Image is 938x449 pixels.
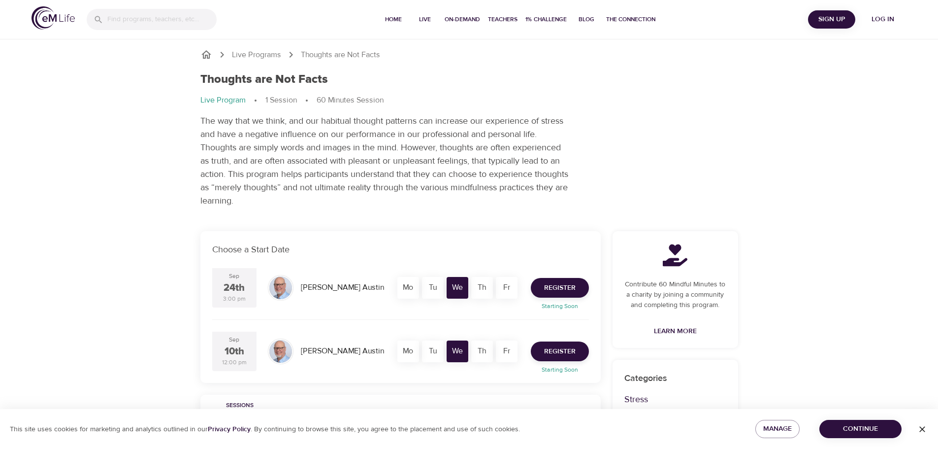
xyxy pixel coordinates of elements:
[447,341,468,362] div: We
[397,341,419,362] div: Mo
[496,341,518,362] div: Fr
[200,49,738,61] nav: breadcrumb
[575,14,598,25] span: Blog
[808,10,855,29] button: Sign Up
[606,14,655,25] span: The Connection
[222,358,247,367] div: 12:00 pm
[301,49,380,61] p: Thoughts are Not Facts
[200,72,328,87] h1: Thoughts are Not Facts
[382,14,405,25] span: Home
[200,95,246,106] p: Live Program
[422,341,444,362] div: Tu
[624,393,726,406] p: Stress
[225,345,244,359] div: 10th
[488,14,518,25] span: Teachers
[827,423,894,435] span: Continue
[200,114,570,207] p: The way that we think, and our habitual thought patterns can increase our experience of stress an...
[859,10,906,29] button: Log in
[208,425,251,434] a: Privacy Policy
[654,325,697,338] span: Learn More
[819,420,902,438] button: Continue
[32,6,75,30] img: logo
[397,277,419,299] div: Mo
[229,272,239,280] div: Sep
[755,420,800,438] button: Manage
[525,365,595,374] p: Starting Soon
[229,336,239,344] div: Sep
[863,13,903,26] span: Log in
[297,278,388,297] div: [PERSON_NAME] Austin
[525,14,567,25] span: 1% Challenge
[232,49,281,61] a: Live Programs
[206,401,273,411] span: Sessions
[531,342,589,361] button: Register
[447,277,468,299] div: We
[223,295,246,303] div: 3:00 pm
[525,302,595,311] p: Starting Soon
[212,243,589,256] p: Choose a Start Date
[763,423,792,435] span: Manage
[496,277,518,299] div: Fr
[317,95,384,106] p: 60 Minutes Session
[531,278,589,298] button: Register
[624,279,726,311] p: Contribute 60 Mindful Minutes to a charity by joining a community and completing this program.
[200,95,738,106] nav: breadcrumb
[471,341,493,362] div: Th
[224,281,245,295] div: 24th
[413,14,437,25] span: Live
[265,95,297,106] p: 1 Session
[422,277,444,299] div: Tu
[812,13,851,26] span: Sign Up
[297,342,388,361] div: [PERSON_NAME] Austin
[544,345,576,358] span: Register
[107,9,217,30] input: Find programs, teachers, etc...
[624,406,726,419] p: Focus
[544,282,576,294] span: Register
[624,372,726,385] p: Categories
[445,14,480,25] span: On-Demand
[650,322,701,341] a: Learn More
[471,277,493,299] div: Th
